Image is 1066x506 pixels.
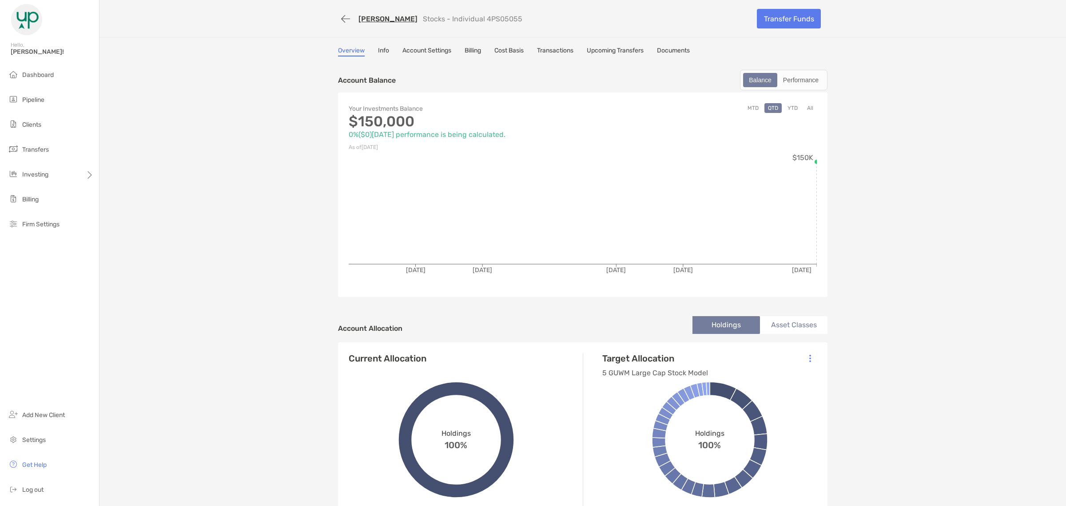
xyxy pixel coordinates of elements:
[11,48,94,56] span: [PERSON_NAME]!
[338,47,365,56] a: Overview
[764,103,782,113] button: QTD
[8,144,19,154] img: transfers icon
[338,324,402,333] h4: Account Allocation
[692,316,760,334] li: Holdings
[760,316,827,334] li: Asset Classes
[22,411,65,419] span: Add New Client
[8,484,19,494] img: logout icon
[803,103,817,113] button: All
[602,367,708,378] p: 5 GUWM Large Cap Stock Model
[695,429,724,438] span: Holdings
[378,47,389,56] a: Info
[22,71,54,79] span: Dashboard
[744,74,776,86] div: Balance
[8,94,19,104] img: pipeline icon
[698,438,721,450] span: 100%
[587,47,644,56] a: Upcoming Transfers
[606,266,626,274] tspan: [DATE]
[8,218,19,229] img: firm-settings icon
[657,47,690,56] a: Documents
[349,103,583,114] p: Your Investments Balance
[22,486,44,494] span: Log out
[22,121,41,129] span: Clients
[22,171,48,178] span: Investing
[784,103,801,113] button: YTD
[778,74,823,86] div: Performance
[792,153,813,162] tspan: $150K
[349,116,583,127] p: $150,000
[792,266,811,274] tspan: [DATE]
[8,434,19,445] img: settings icon
[358,15,418,23] a: [PERSON_NAME]
[8,409,19,420] img: add_new_client icon
[465,47,481,56] a: Billing
[349,142,583,153] p: As of [DATE]
[673,266,693,274] tspan: [DATE]
[8,459,19,470] img: get-help icon
[22,146,49,153] span: Transfers
[406,266,426,274] tspan: [DATE]
[757,9,821,28] a: Transfer Funds
[22,196,39,203] span: Billing
[445,438,467,450] span: 100%
[809,354,811,362] img: Icon List Menu
[8,119,19,129] img: clients icon
[22,436,46,444] span: Settings
[349,353,426,364] h4: Current Allocation
[602,353,708,364] h4: Target Allocation
[423,15,522,23] p: Stocks - Individual 4PS05055
[8,169,19,179] img: investing icon
[494,47,524,56] a: Cost Basis
[442,429,471,438] span: Holdings
[740,70,827,90] div: segmented control
[537,47,573,56] a: Transactions
[338,75,396,86] p: Account Balance
[402,47,451,56] a: Account Settings
[22,461,47,469] span: Get Help
[8,193,19,204] img: billing icon
[744,103,762,113] button: MTD
[349,129,583,140] p: 0% ( $0 ) [DATE] performance is being calculated.
[8,69,19,80] img: dashboard icon
[22,96,44,104] span: Pipeline
[473,266,492,274] tspan: [DATE]
[11,4,43,36] img: Zoe Logo
[22,221,60,228] span: Firm Settings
